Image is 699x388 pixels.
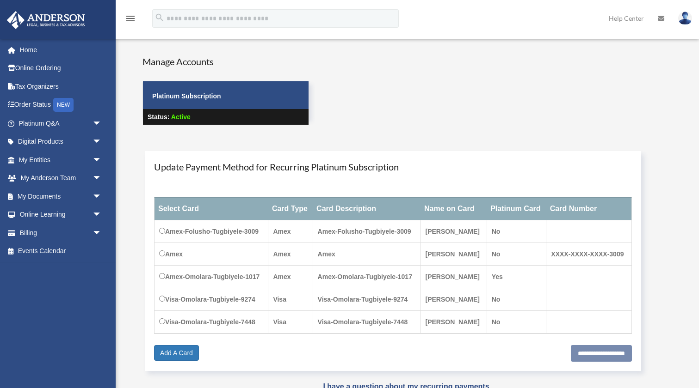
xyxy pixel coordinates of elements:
[93,133,111,152] span: arrow_drop_down
[155,310,268,333] td: Visa-Omolara-Tugbiyele-7448
[155,197,268,220] th: Select Card
[546,242,631,265] td: XXXX-XXXX-XXXX-3009
[487,242,546,265] td: No
[678,12,692,25] img: User Pic
[546,197,631,220] th: Card Number
[487,265,546,288] td: Yes
[152,92,221,100] strong: Platinum Subscription
[6,96,116,115] a: Order StatusNEW
[6,114,116,133] a: Platinum Q&Aarrow_drop_down
[313,288,421,310] td: Visa-Omolara-Tugbiyele-9274
[148,113,169,121] strong: Status:
[6,242,116,261] a: Events Calendar
[313,220,421,242] td: Amex-Folusho-Tugbiyele-3009
[268,197,313,220] th: Card Type
[268,265,313,288] td: Amex
[421,288,487,310] td: [PERSON_NAME]
[487,310,546,333] td: No
[6,59,116,78] a: Online Ordering
[154,345,199,361] a: Add A Card
[421,220,487,242] td: [PERSON_NAME]
[268,288,313,310] td: Visa
[93,114,111,133] span: arrow_drop_down
[154,160,632,173] h4: Update Payment Method for Recurring Platinum Subscription
[6,224,116,242] a: Billingarrow_drop_down
[93,151,111,170] span: arrow_drop_down
[93,187,111,206] span: arrow_drop_down
[4,11,88,29] img: Anderson Advisors Platinum Portal
[125,16,136,24] a: menu
[487,197,546,220] th: Platinum Card
[313,242,421,265] td: Amex
[155,242,268,265] td: Amex
[268,242,313,265] td: Amex
[6,169,116,188] a: My Anderson Teamarrow_drop_down
[93,224,111,242] span: arrow_drop_down
[155,265,268,288] td: Amex-Omolara-Tugbiyele-1017
[6,187,116,206] a: My Documentsarrow_drop_down
[487,220,546,242] td: No
[155,288,268,310] td: Visa-Omolara-Tugbiyele-9274
[421,265,487,288] td: [PERSON_NAME]
[268,310,313,333] td: Visa
[93,206,111,224] span: arrow_drop_down
[313,197,421,220] th: Card Description
[142,55,309,68] h4: Manage Accounts
[125,13,136,24] i: menu
[155,220,268,242] td: Amex-Folusho-Tugbiyele-3009
[421,197,487,220] th: Name on Card
[487,288,546,310] td: No
[268,220,313,242] td: Amex
[171,113,191,121] span: Active
[313,265,421,288] td: Amex-Omolara-Tugbiyele-1017
[6,41,116,59] a: Home
[93,169,111,188] span: arrow_drop_down
[53,98,74,112] div: NEW
[6,206,116,224] a: Online Learningarrow_drop_down
[313,310,421,333] td: Visa-Omolara-Tugbiyele-7448
[421,242,487,265] td: [PERSON_NAME]
[6,133,116,151] a: Digital Productsarrow_drop_down
[155,12,165,23] i: search
[6,151,116,169] a: My Entitiesarrow_drop_down
[421,310,487,333] td: [PERSON_NAME]
[6,77,116,96] a: Tax Organizers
